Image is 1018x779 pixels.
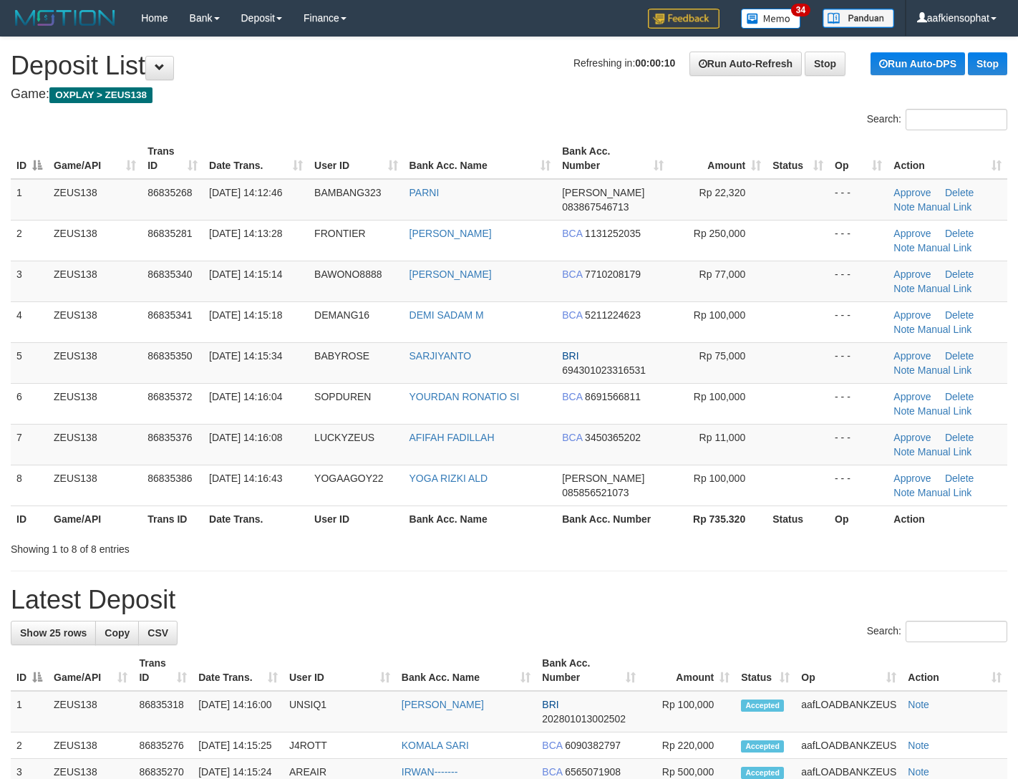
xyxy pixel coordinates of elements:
[918,324,972,335] a: Manual Link
[409,350,472,362] a: SARJIYANTO
[795,732,902,759] td: aafLOADBANKZEUS
[562,309,582,321] span: BCA
[945,228,974,239] a: Delete
[829,383,888,424] td: - - -
[641,732,735,759] td: Rp 220,000
[829,220,888,261] td: - - -
[409,187,440,198] a: PARNI
[11,301,48,342] td: 4
[641,691,735,732] td: Rp 100,000
[791,4,810,16] span: 34
[11,732,48,759] td: 2
[147,187,192,198] span: 86835268
[48,691,133,732] td: ZEUS138
[699,187,746,198] span: Rp 22,320
[11,179,48,221] td: 1
[562,201,629,213] span: Copy 083867546713 to clipboard
[147,309,192,321] span: 86835341
[893,432,931,443] a: Approve
[542,699,558,710] span: BRI
[795,650,902,691] th: Op: activate to sort column ascending
[209,187,282,198] span: [DATE] 14:12:46
[893,309,931,321] a: Approve
[968,52,1007,75] a: Stop
[409,268,492,280] a: [PERSON_NAME]
[906,621,1007,642] input: Search:
[11,220,48,261] td: 2
[209,309,282,321] span: [DATE] 14:15:18
[49,87,152,103] span: OXPLAY > ZEUS138
[193,732,283,759] td: [DATE] 14:15:25
[641,650,735,691] th: Amount: activate to sort column ascending
[735,650,795,691] th: Status: activate to sort column ascending
[314,228,366,239] span: FRONTIER
[562,391,582,402] span: BCA
[11,138,48,179] th: ID: activate to sort column descending
[562,268,582,280] span: BCA
[562,187,644,198] span: [PERSON_NAME]
[945,268,974,280] a: Delete
[829,179,888,221] td: - - -
[562,350,578,362] span: BRI
[314,350,369,362] span: BABYROSE
[805,52,845,76] a: Stop
[888,138,1007,179] th: Action: activate to sort column ascending
[945,473,974,484] a: Delete
[11,52,1007,80] h1: Deposit List
[829,138,888,179] th: Op: activate to sort column ascending
[283,691,396,732] td: UNSIQ1
[562,487,629,498] span: Copy 085856521073 to clipboard
[209,228,282,239] span: [DATE] 14:13:28
[699,268,746,280] span: Rp 77,000
[147,268,192,280] span: 86835340
[893,364,915,376] a: Note
[48,301,142,342] td: ZEUS138
[209,350,282,362] span: [DATE] 14:15:34
[906,109,1007,130] input: Search:
[918,242,972,253] a: Manual Link
[585,268,641,280] span: Copy 7710208179 to clipboard
[11,536,414,556] div: Showing 1 to 8 of 8 entries
[409,309,484,321] a: DEMI SADAM M
[556,505,669,532] th: Bank Acc. Number
[48,424,142,465] td: ZEUS138
[908,699,929,710] a: Note
[147,473,192,484] span: 86835386
[11,650,48,691] th: ID: activate to sort column descending
[669,505,767,532] th: Rp 735.320
[669,138,767,179] th: Amount: activate to sort column ascending
[945,309,974,321] a: Delete
[105,627,130,639] span: Copy
[11,424,48,465] td: 7
[402,766,458,778] a: IRWAN-------
[11,505,48,532] th: ID
[409,432,495,443] a: AFIFAH FADILLAH
[542,713,626,725] span: Copy 202801013002502 to clipboard
[829,424,888,465] td: - - -
[48,505,142,532] th: Game/API
[888,505,1007,532] th: Action
[11,383,48,424] td: 6
[409,473,488,484] a: YOGA RIZKI ALD
[902,650,1007,691] th: Action: activate to sort column ascending
[741,767,784,779] span: Accepted
[314,309,369,321] span: DEMANG16
[893,324,915,335] a: Note
[562,228,582,239] span: BCA
[741,9,801,29] img: Button%20Memo.svg
[689,52,802,76] a: Run Auto-Refresh
[314,187,381,198] span: BAMBANG323
[396,650,537,691] th: Bank Acc. Name: activate to sort column ascending
[893,487,915,498] a: Note
[562,432,582,443] span: BCA
[694,309,745,321] span: Rp 100,000
[918,446,972,458] a: Manual Link
[945,350,974,362] a: Delete
[536,650,641,691] th: Bank Acc. Number: activate to sort column ascending
[402,699,484,710] a: [PERSON_NAME]
[11,691,48,732] td: 1
[283,650,396,691] th: User ID: activate to sort column ascending
[147,627,168,639] span: CSV
[699,350,746,362] span: Rp 75,000
[829,505,888,532] th: Op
